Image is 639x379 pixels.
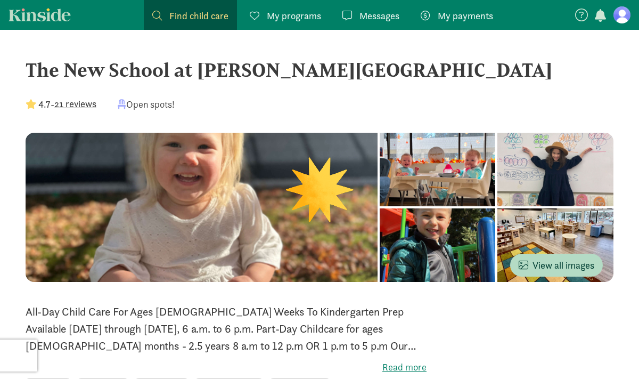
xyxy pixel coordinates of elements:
[26,97,96,111] div: -
[38,98,51,110] strong: 4.7
[267,9,321,23] span: My programs
[118,97,175,111] div: Open spots!
[54,96,96,111] button: 21 reviews
[169,9,228,23] span: Find child care
[510,254,603,277] button: View all images
[438,9,493,23] span: My payments
[359,9,399,23] span: Messages
[26,361,427,374] label: Read more
[26,303,427,354] p: All-Day Child Care For Ages [DEMOGRAPHIC_DATA] Weeks To Kindergarten Prep Available [DATE] throug...
[519,258,594,272] span: View all images
[26,55,613,84] div: The New School at [PERSON_NAME][GEOGRAPHIC_DATA]
[9,8,71,21] a: Kinside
